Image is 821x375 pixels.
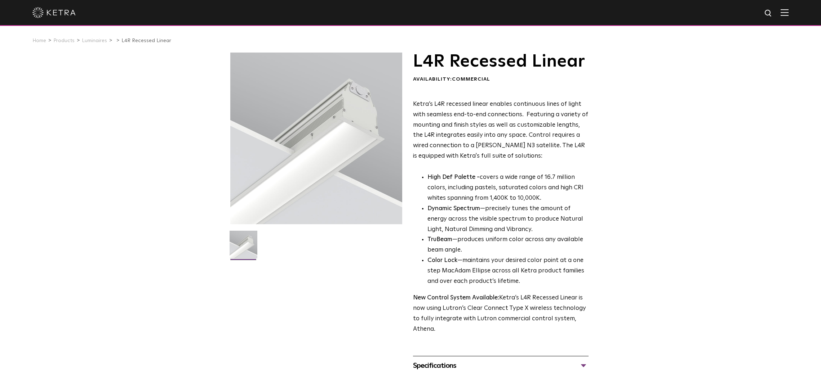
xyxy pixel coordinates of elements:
h1: L4R Recessed Linear [413,53,589,71]
li: —maintains your desired color point at a one step MacAdam Ellipse across all Ketra product famili... [427,256,589,287]
strong: Dynamic Spectrum [427,205,480,212]
a: Products [53,38,75,43]
p: Ketra’s L4R Recessed Linear is now using Lutron’s Clear Connect Type X wireless technology to ful... [413,293,589,335]
a: L4R Recessed Linear [121,38,171,43]
li: —precisely tunes the amount of energy across the visible spectrum to produce Natural Light, Natur... [427,204,589,235]
img: L4R-2021-Web-Square [230,231,257,264]
p: Ketra’s L4R recessed linear enables continuous lines of light with seamless end-to-end connection... [413,99,589,162]
img: ketra-logo-2019-white [32,7,76,18]
strong: High Def Palette - [427,174,480,180]
span: Commercial [452,77,490,82]
div: Specifications [413,360,589,371]
p: covers a wide range of 16.7 million colors, including pastels, saturated colors and high CRI whit... [427,172,589,204]
li: —produces uniform color across any available beam angle. [427,235,589,256]
div: Availability: [413,76,589,83]
a: Home [32,38,46,43]
img: Hamburger%20Nav.svg [781,9,789,16]
img: search icon [764,9,773,18]
strong: TruBeam [427,236,452,243]
strong: Color Lock [427,257,457,263]
a: Luminaires [82,38,107,43]
strong: New Control System Available: [413,295,499,301]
